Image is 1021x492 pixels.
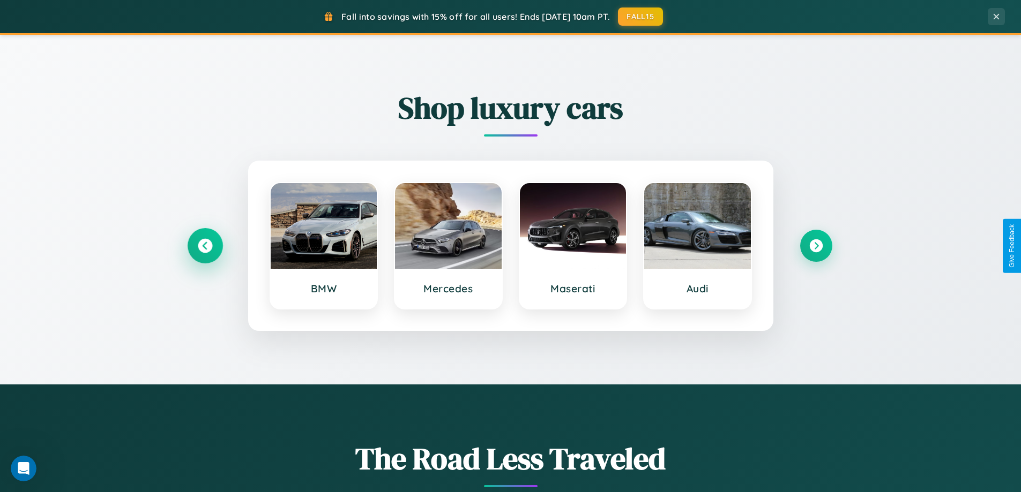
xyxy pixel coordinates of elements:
[281,282,367,295] h3: BMW
[11,456,36,481] iframe: Intercom live chat
[655,282,740,295] h3: Audi
[341,11,610,22] span: Fall into savings with 15% off for all users! Ends [DATE] 10am PT.
[531,282,616,295] h3: Maserati
[406,282,491,295] h3: Mercedes
[189,438,832,479] h1: The Road Less Traveled
[189,87,832,128] h2: Shop luxury cars
[618,7,663,26] button: FALL15
[1008,224,1016,268] div: Give Feedback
